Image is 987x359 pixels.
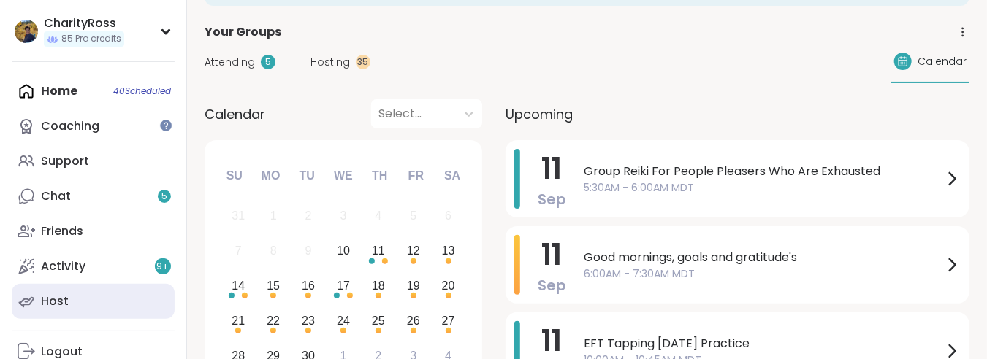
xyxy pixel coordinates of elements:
div: Choose Saturday, September 27th, 2025 [432,305,464,336]
span: 9 + [157,260,169,273]
div: Su [218,160,251,192]
div: Choose Saturday, September 20th, 2025 [432,271,464,302]
div: Chat [41,188,71,204]
div: Choose Thursday, September 11th, 2025 [363,236,395,267]
div: Choose Tuesday, September 16th, 2025 [293,271,324,302]
div: Coaching [41,118,99,134]
div: Choose Friday, September 19th, 2025 [397,271,429,302]
iframe: Spotlight [160,120,172,131]
a: Support [12,144,175,179]
div: 16 [302,276,315,296]
div: Choose Monday, September 15th, 2025 [258,271,289,302]
div: Choose Saturday, September 13th, 2025 [432,236,464,267]
div: 1 [270,206,277,225]
span: Good mornings, goals and gratitude's [584,249,943,266]
div: Host [41,293,69,309]
div: Not available Friday, September 5th, 2025 [397,201,429,232]
div: Not available Sunday, August 31st, 2025 [223,201,254,232]
a: Chat5 [12,179,175,214]
div: Sa [436,160,468,192]
div: Not available Thursday, September 4th, 2025 [363,201,395,232]
img: CharityRoss [15,20,38,43]
div: 2 [305,206,312,225]
div: Choose Wednesday, September 10th, 2025 [328,236,359,267]
div: Not available Wednesday, September 3rd, 2025 [328,201,359,232]
span: 11 [542,148,563,189]
div: Choose Monday, September 22nd, 2025 [258,305,289,336]
div: 17 [337,276,350,296]
div: Choose Sunday, September 14th, 2025 [223,271,254,302]
div: 19 [407,276,420,296]
div: 25 [372,311,385,331]
div: 27 [442,311,455,331]
div: 21 [232,311,245,331]
div: Not available Monday, September 8th, 2025 [258,236,289,267]
span: Attending [205,55,255,70]
div: Choose Sunday, September 21st, 2025 [223,305,254,336]
div: 18 [372,276,385,296]
div: Choose Tuesday, September 23rd, 2025 [293,305,324,336]
div: 26 [407,311,420,331]
span: 85 Pro credits [61,33,121,45]
span: Upcoming [506,104,573,124]
span: 11 [542,234,563,275]
div: 10 [337,241,350,260]
div: Not available Tuesday, September 9th, 2025 [293,236,324,267]
div: 22 [267,311,280,331]
span: EFT Tapping [DATE] Practice [584,335,943,352]
span: Group Reiki For People Pleasers Who Are Exhausted [584,163,943,180]
div: Not available Sunday, September 7th, 2025 [223,236,254,267]
div: We [327,160,359,192]
div: Mo [254,160,286,192]
div: Friends [41,223,83,239]
div: 13 [442,241,455,260]
div: 5 [410,206,416,225]
div: 24 [337,311,350,331]
div: 4 [375,206,381,225]
div: Th [364,160,396,192]
span: Calendar [918,54,967,69]
span: Hosting [310,55,350,70]
div: Not available Tuesday, September 2nd, 2025 [293,201,324,232]
div: Choose Thursday, September 25th, 2025 [363,305,395,336]
div: 15 [267,276,280,296]
div: Not available Monday, September 1st, 2025 [258,201,289,232]
div: 11 [372,241,385,260]
span: Calendar [205,104,265,124]
a: Activity9+ [12,249,175,284]
div: 35 [356,55,370,69]
div: Tu [291,160,323,192]
span: 6:00AM - 7:30AM MDT [584,266,943,282]
a: Friends [12,214,175,249]
div: 12 [407,241,420,260]
span: Your Groups [205,23,281,41]
div: 6 [445,206,451,225]
div: 14 [232,276,245,296]
div: Activity [41,258,85,274]
span: Sep [538,275,566,296]
span: Sep [538,189,566,209]
div: 3 [340,206,347,225]
span: 5:30AM - 6:00AM MDT [584,180,943,196]
div: CharityRoss [44,15,124,31]
div: Choose Friday, September 12th, 2025 [397,236,429,267]
div: 31 [232,206,245,225]
div: Not available Saturday, September 6th, 2025 [432,201,464,232]
div: 8 [270,241,277,260]
div: 7 [235,241,242,260]
div: Choose Wednesday, September 24th, 2025 [328,305,359,336]
span: 5 [161,190,167,203]
a: Coaching [12,109,175,144]
div: Fr [400,160,432,192]
div: Choose Wednesday, September 17th, 2025 [328,271,359,302]
div: 9 [305,241,312,260]
div: 5 [261,55,275,69]
div: Choose Thursday, September 18th, 2025 [363,271,395,302]
div: 20 [442,276,455,296]
div: 23 [302,311,315,331]
div: Support [41,153,89,169]
div: Choose Friday, September 26th, 2025 [397,305,429,336]
a: Host [12,284,175,319]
